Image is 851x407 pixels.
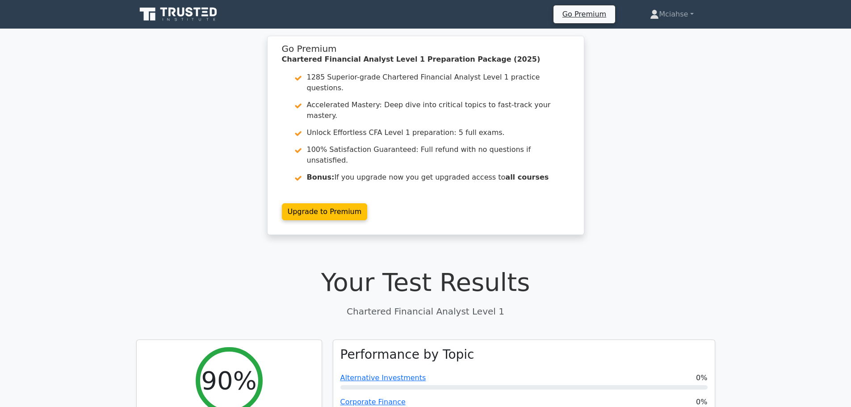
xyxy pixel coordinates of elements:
[340,347,474,362] h3: Performance by Topic
[340,373,426,382] a: Alternative Investments
[282,203,368,220] a: Upgrade to Premium
[557,8,612,20] a: Go Premium
[696,373,707,383] span: 0%
[629,5,715,23] a: Mciahse
[136,305,715,318] p: Chartered Financial Analyst Level 1
[136,267,715,297] h1: Your Test Results
[340,398,406,406] a: Corporate Finance
[201,365,256,395] h2: 90%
